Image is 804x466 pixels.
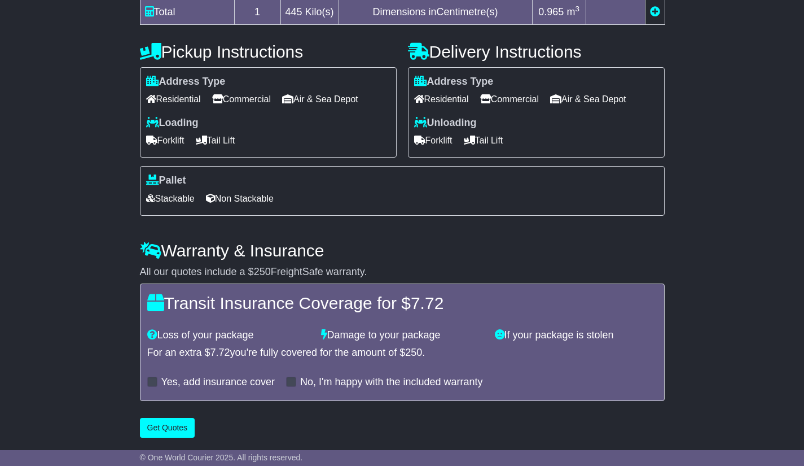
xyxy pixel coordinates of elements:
[147,347,657,359] div: For an extra $ you're fully covered for the amount of $ .
[147,294,657,312] h4: Transit Insurance Coverage for $
[575,5,579,13] sup: 3
[196,132,235,149] span: Tail Lift
[489,329,663,342] div: If your package is stolen
[146,117,199,129] label: Loading
[408,42,665,61] h4: Delivery Instructions
[161,376,275,389] label: Yes, add insurance cover
[414,90,469,108] span: Residential
[140,42,397,61] h4: Pickup Instructions
[566,6,579,18] span: m
[146,190,195,207] span: Stackable
[411,294,443,312] span: 7.72
[140,418,195,438] button: Get Quotes
[146,175,186,187] label: Pallet
[140,241,665,260] h4: Warranty & Insurance
[142,329,315,342] div: Loss of your package
[146,90,201,108] span: Residential
[414,117,477,129] label: Unloading
[414,132,452,149] span: Forklift
[650,6,660,18] a: Add new item
[140,453,303,462] span: © One World Courier 2025. All rights reserved.
[140,266,665,278] div: All our quotes include a $ FreightSafe warranty.
[146,76,226,88] label: Address Type
[212,90,271,108] span: Commercial
[146,132,184,149] span: Forklift
[480,90,539,108] span: Commercial
[254,266,271,277] span: 250
[405,347,422,358] span: 250
[550,90,626,108] span: Air & Sea Depot
[285,6,302,18] span: 445
[206,190,274,207] span: Non Stackable
[315,329,489,342] div: Damage to your package
[464,132,503,149] span: Tail Lift
[300,376,483,389] label: No, I'm happy with the included warranty
[282,90,358,108] span: Air & Sea Depot
[538,6,564,18] span: 0.965
[414,76,494,88] label: Address Type
[210,347,230,358] span: 7.72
